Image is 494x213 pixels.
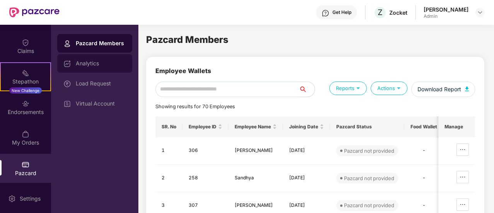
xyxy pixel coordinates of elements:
[235,124,271,130] span: Employee Name
[22,69,29,77] img: svg+xml;base64,PHN2ZyB4bWxucz0iaHR0cDovL3d3dy53My5vcmcvMjAwMC9zdmciIHdpZHRoPSIyMSIgaGVpZ2h0PSIyMC...
[76,60,126,66] div: Analytics
[76,101,126,107] div: Virtual Account
[63,60,71,68] img: svg+xml;base64,PHN2ZyBpZD0iRGFzaGJvYXJkIiB4bWxucz0iaHR0cDovL3d3dy53My5vcmcvMjAwMC9zdmciIHdpZHRoPS...
[354,84,362,92] img: svg+xml;base64,PHN2ZyB4bWxucz0iaHR0cDovL3d3dy53My5vcmcvMjAwMC9zdmciIHdpZHRoPSIxOSIgaGVpZ2h0PSIxOS...
[299,86,315,92] span: search
[457,201,468,208] span: ellipsis
[146,34,228,45] span: Pazcard Members
[283,137,330,165] td: [DATE]
[283,116,330,137] th: Joining Date
[378,8,383,17] span: Z
[189,124,216,130] span: Employee ID
[322,9,329,17] img: svg+xml;base64,PHN2ZyBpZD0iSGVscC0zMngzMiIgeG1sbnM9Imh0dHA6Ly93d3cudzMub3JnLzIwMDAvc3ZnIiB3aWR0aD...
[477,9,483,15] img: svg+xml;base64,PHN2ZyBpZD0iRHJvcGRvd24tMzJ4MzIiIHhtbG5zPSJodHRwOi8vd3d3LnczLm9yZy8yMDAwL3N2ZyIgd2...
[22,39,29,46] img: svg+xml;base64,PHN2ZyBpZD0iQ2xhaW0iIHhtbG5zPSJodHRwOi8vd3d3LnczLm9yZy8yMDAwL3N2ZyIgd2lkdGg9IjIwIi...
[76,80,126,87] div: Load Request
[9,7,60,17] img: New Pazcare Logo
[1,78,50,85] div: Stepathon
[330,116,404,137] th: Pazcard Status
[404,116,443,137] th: Food Wallet
[329,82,367,95] div: Reports
[457,143,469,156] button: ellipsis
[332,9,351,15] div: Get Help
[22,161,29,169] img: svg+xml;base64,PHN2ZyBpZD0iUGF6Y2FyZCIgeG1sbnM9Imh0dHA6Ly93d3cudzMub3JnLzIwMDAvc3ZnIiB3aWR0aD0iMj...
[457,171,469,183] button: ellipsis
[465,87,469,91] img: svg+xml;base64,PHN2ZyB4bWxucz0iaHR0cDovL3d3dy53My5vcmcvMjAwMC9zdmciIHhtbG5zOnhsaW5rPSJodHRwOi8vd3...
[9,87,42,94] div: New Challenge
[228,116,283,137] th: Employee Name
[422,175,426,181] span: -
[344,201,394,209] div: Pazcard not provided
[457,147,468,153] span: ellipsis
[457,198,469,211] button: ellipsis
[417,85,461,94] span: Download Report
[76,39,126,47] div: Pazcard Members
[155,137,182,165] td: 1
[344,174,394,182] div: Pazcard not provided
[395,84,402,92] img: svg+xml;base64,PHN2ZyB4bWxucz0iaHR0cDovL3d3dy53My5vcmcvMjAwMC9zdmciIHdpZHRoPSIxOSIgaGVpZ2h0PSIxOS...
[17,195,43,203] div: Settings
[155,66,211,82] div: Employee Wallets
[8,195,16,203] img: svg+xml;base64,PHN2ZyBpZD0iU2V0dGluZy0yMHgyMCIgeG1sbnM9Imh0dHA6Ly93d3cudzMub3JnLzIwMDAvc3ZnIiB3aW...
[22,130,29,138] img: svg+xml;base64,PHN2ZyBpZD0iTXlfT3JkZXJzIiBkYXRhLW5hbWU9Ik15IE9yZGVycyIgeG1sbnM9Imh0dHA6Ly93d3cudz...
[155,165,182,192] td: 2
[63,100,71,108] img: svg+xml;base64,PHN2ZyBpZD0iVmlydHVhbF9BY2NvdW50IiBkYXRhLW5hbWU9IlZpcnR1YWwgQWNjb3VudCIgeG1sbnM9Im...
[438,116,475,137] th: Manage
[182,137,228,165] td: 306
[344,147,394,155] div: Pazcard not provided
[155,104,235,109] span: Showing results for 70 Employees
[155,116,182,137] th: SR. No
[299,82,315,97] button: search
[371,82,407,95] div: Actions
[182,116,228,137] th: Employee ID
[63,40,71,48] img: svg+xml;base64,PHN2ZyBpZD0iUHJvZmlsZSIgeG1sbnM9Imh0dHA6Ly93d3cudzMub3JnLzIwMDAvc3ZnIiB3aWR0aD0iMj...
[182,165,228,192] td: 258
[422,202,426,208] span: -
[422,147,426,153] span: -
[22,100,29,107] img: svg+xml;base64,PHN2ZyBpZD0iRW5kb3JzZW1lbnRzIiB4bWxucz0iaHR0cDovL3d3dy53My5vcmcvMjAwMC9zdmciIHdpZH...
[228,137,283,165] td: [PERSON_NAME]
[457,174,468,180] span: ellipsis
[283,165,330,192] td: [DATE]
[63,80,71,88] img: svg+xml;base64,PHN2ZyBpZD0iTG9hZF9SZXF1ZXN0IiBkYXRhLW5hbWU9IkxvYWQgUmVxdWVzdCIgeG1sbnM9Imh0dHA6Ly...
[389,9,407,16] div: Zocket
[411,82,475,97] button: Download Report
[424,13,468,19] div: Admin
[424,6,468,13] div: [PERSON_NAME]
[289,124,318,130] span: Joining Date
[228,165,283,192] td: Sandhya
